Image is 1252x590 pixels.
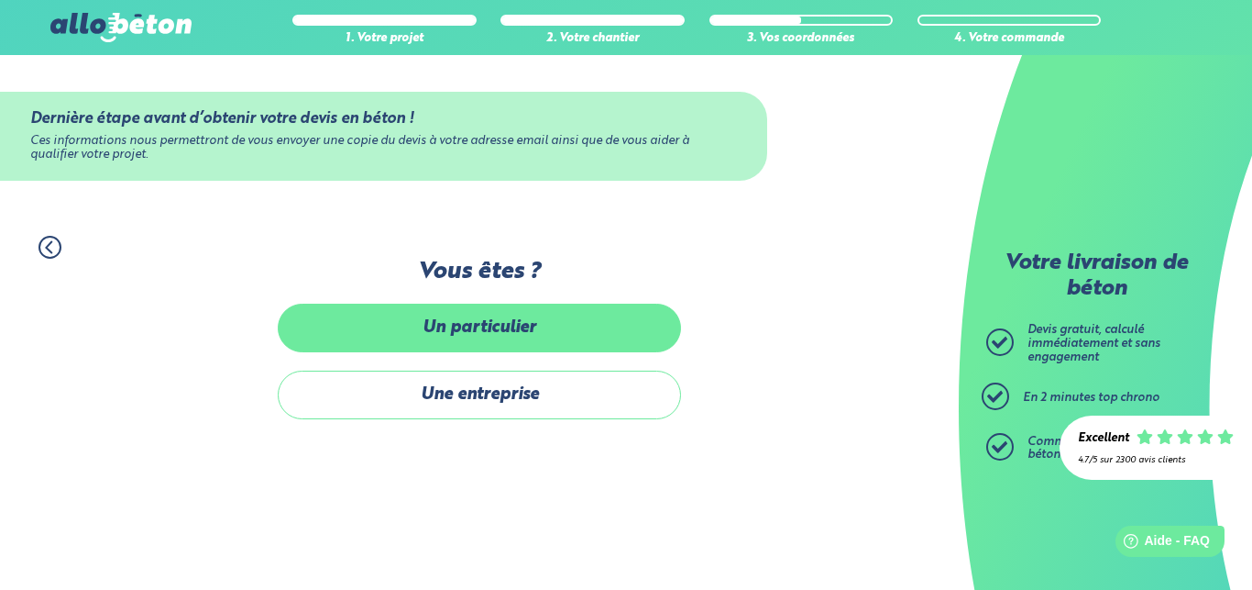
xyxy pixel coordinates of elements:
[30,135,736,161] div: Ces informations nous permettront de vous envoyer une copie du devis à votre adresse email ainsi ...
[1089,518,1232,570] iframe: Help widget launcher
[278,304,681,352] label: Un particulier
[50,13,192,42] img: allobéton
[709,32,893,46] div: 3. Vos coordonnées
[278,259,681,285] label: Vous êtes ?
[500,32,684,46] div: 2. Votre chantier
[278,371,681,419] label: Une entreprise
[30,110,736,128] div: Dernière étape avant d’obtenir votre devis en béton !
[292,32,476,46] div: 1. Votre projet
[917,32,1101,46] div: 4. Votre commande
